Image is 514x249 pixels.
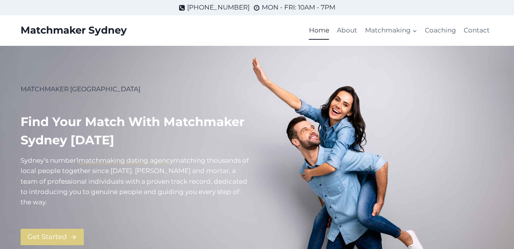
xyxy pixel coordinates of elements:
[21,229,84,245] a: Get Started
[21,155,251,207] p: Sydney’s number atching thousands of local people together since [DATE]. [PERSON_NAME] and mortar...
[421,21,460,40] a: Coaching
[262,2,335,13] span: MON - FRI: 10AM - 7PM
[179,2,250,13] a: [PHONE_NUMBER]
[21,24,127,36] a: Matchmaker Sydney
[305,21,494,40] nav: Primary
[27,231,67,243] span: Get Started
[21,84,251,94] p: MATCHMAKER [GEOGRAPHIC_DATA]
[78,157,173,164] a: matchmaking dating agency
[187,2,250,13] span: [PHONE_NUMBER]
[21,113,251,149] h1: Find your match with Matchmaker Sydney [DATE]
[76,157,78,164] mark: 1
[361,21,421,40] a: Matchmaking
[365,25,417,36] span: Matchmaking
[460,21,493,40] a: Contact
[173,157,180,164] mark: m
[333,21,361,40] a: About
[305,21,333,40] a: Home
